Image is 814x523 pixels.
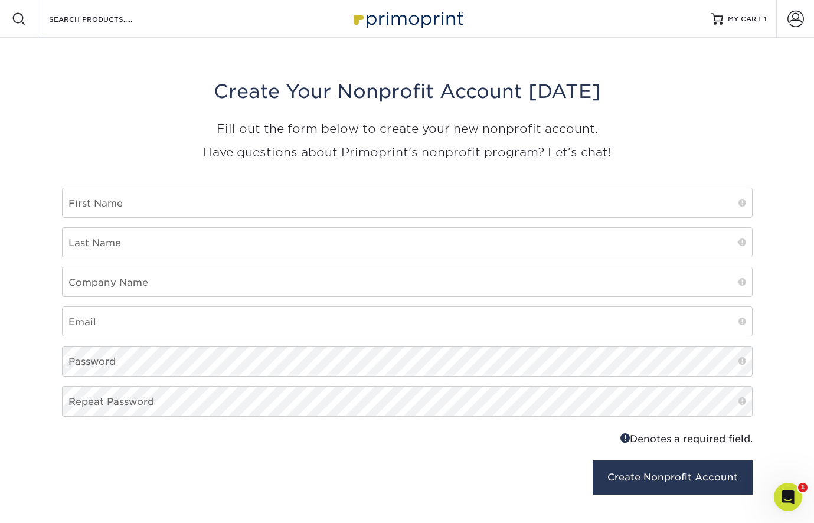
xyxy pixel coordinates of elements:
iframe: Intercom live chat [774,483,802,511]
span: 1 [798,483,808,492]
span: 1 [764,15,767,23]
h3: Create Your Nonprofit Account [DATE] [62,80,753,103]
button: Create Nonprofit Account [593,460,753,495]
img: Primoprint [348,6,466,31]
input: SEARCH PRODUCTS..... [48,12,163,26]
div: Denotes a required field. [416,431,753,446]
p: Fill out the form below to create your new nonprofit account. Have questions about Primoprint's n... [62,117,753,164]
span: MY CART [728,14,761,24]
